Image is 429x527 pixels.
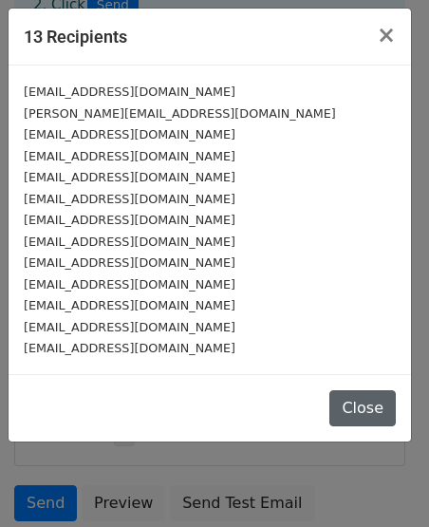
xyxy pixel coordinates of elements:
[24,341,235,355] small: [EMAIL_ADDRESS][DOMAIN_NAME]
[24,298,235,312] small: [EMAIL_ADDRESS][DOMAIN_NAME]
[24,85,235,99] small: [EMAIL_ADDRESS][DOMAIN_NAME]
[24,213,235,227] small: [EMAIL_ADDRESS][DOMAIN_NAME]
[24,106,336,121] small: [PERSON_NAME][EMAIL_ADDRESS][DOMAIN_NAME]
[377,22,396,48] span: ×
[24,277,235,292] small: [EMAIL_ADDRESS][DOMAIN_NAME]
[334,436,429,527] iframe: Chat Widget
[24,170,235,184] small: [EMAIL_ADDRESS][DOMAIN_NAME]
[24,235,235,249] small: [EMAIL_ADDRESS][DOMAIN_NAME]
[24,149,235,163] small: [EMAIL_ADDRESS][DOMAIN_NAME]
[24,127,235,141] small: [EMAIL_ADDRESS][DOMAIN_NAME]
[329,390,396,426] button: Close
[24,255,235,270] small: [EMAIL_ADDRESS][DOMAIN_NAME]
[24,24,127,49] h5: 13 Recipients
[24,320,235,334] small: [EMAIL_ADDRESS][DOMAIN_NAME]
[362,9,411,62] button: Close
[24,192,235,206] small: [EMAIL_ADDRESS][DOMAIN_NAME]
